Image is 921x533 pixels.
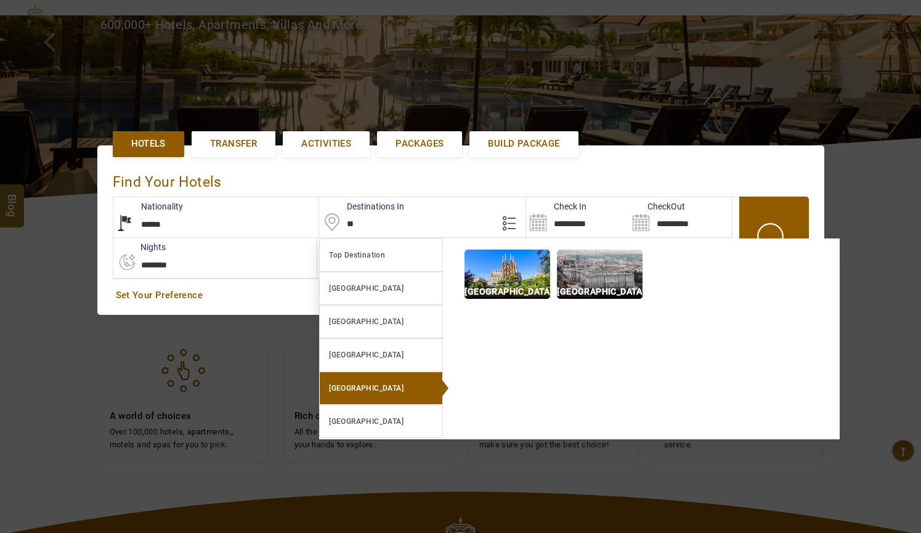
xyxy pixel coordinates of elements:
[319,405,443,438] a: [GEOGRAPHIC_DATA]
[329,351,404,359] b: [GEOGRAPHIC_DATA]
[629,200,685,213] label: CheckOut
[329,384,404,393] b: [GEOGRAPHIC_DATA]
[488,137,559,150] span: Build Package
[113,241,166,253] label: nights
[283,131,370,157] a: Activities
[526,200,586,213] label: Check In
[319,372,443,405] a: [GEOGRAPHIC_DATA]
[396,137,444,150] span: Packages
[113,131,184,157] a: Hotels
[629,197,732,237] input: Search
[116,289,806,302] a: Set Your Preference
[192,131,275,157] a: Transfer
[210,137,257,150] span: Transfer
[469,131,578,157] a: Build Package
[465,250,550,299] img: img
[845,456,921,515] iframe: chat widget
[319,272,443,305] a: [GEOGRAPHIC_DATA]
[329,284,404,293] b: [GEOGRAPHIC_DATA]
[319,238,443,272] a: Top Destination
[113,161,809,197] div: Find Your Hotels
[319,200,404,213] label: Destinations In
[329,417,404,426] b: [GEOGRAPHIC_DATA]
[329,251,385,259] b: Top Destination
[301,137,351,150] span: Activities
[319,338,443,372] a: [GEOGRAPHIC_DATA]
[317,241,372,253] label: Rooms
[526,197,629,237] input: Search
[329,317,404,326] b: [GEOGRAPHIC_DATA]
[113,200,183,213] label: Nationality
[131,137,166,150] span: Hotels
[557,250,643,299] img: img
[465,285,550,299] p: [GEOGRAPHIC_DATA]
[557,285,643,299] p: [GEOGRAPHIC_DATA]
[319,305,443,338] a: [GEOGRAPHIC_DATA]
[377,131,462,157] a: Packages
